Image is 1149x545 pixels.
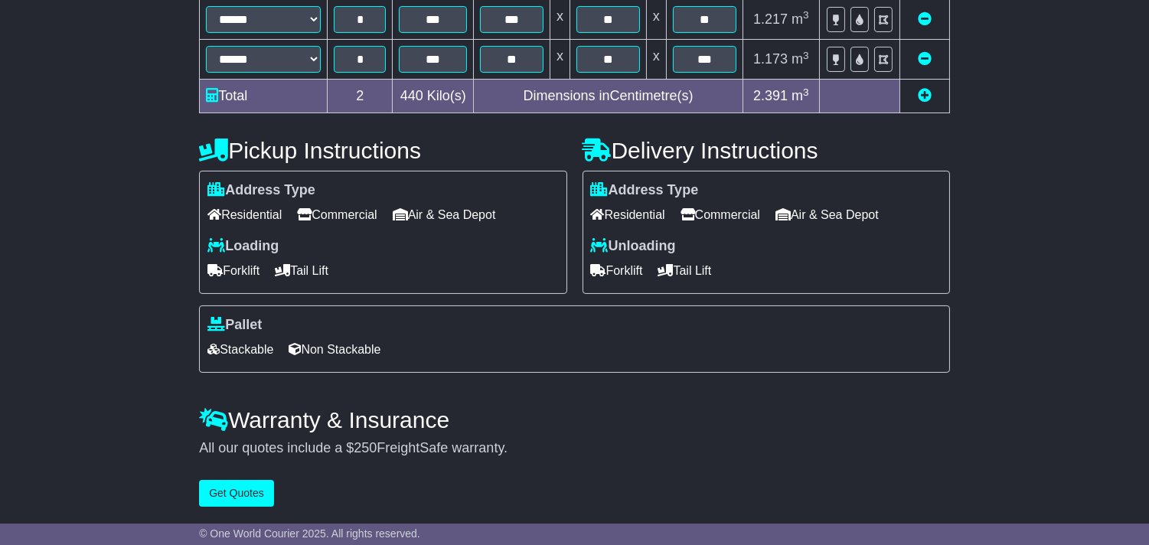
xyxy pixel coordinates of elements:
span: m [792,11,809,27]
span: Forklift [207,259,260,282]
td: x [646,40,666,80]
label: Pallet [207,317,262,334]
span: m [792,88,809,103]
span: 250 [354,440,377,455]
a: Add new item [918,88,932,103]
span: 440 [400,88,423,103]
label: Address Type [591,182,699,199]
label: Loading [207,238,279,255]
td: Dimensions in Centimetre(s) [474,80,743,113]
h4: Delivery Instructions [583,138,950,163]
span: Residential [207,203,282,227]
a: Remove this item [918,51,932,67]
span: m [792,51,809,67]
span: Tail Lift [658,259,712,282]
span: Tail Lift [275,259,328,282]
span: Residential [591,203,665,227]
span: 1.173 [753,51,788,67]
sup: 3 [803,86,809,98]
h4: Warranty & Insurance [199,407,950,432]
button: Get Quotes [199,480,274,507]
td: Kilo(s) [393,80,474,113]
a: Remove this item [918,11,932,27]
span: Commercial [681,203,760,227]
label: Unloading [591,238,676,255]
span: 1.217 [753,11,788,27]
span: Air & Sea Depot [393,203,496,227]
td: Total [200,80,328,113]
td: x [550,40,570,80]
sup: 3 [803,50,809,61]
span: 2.391 [753,88,788,103]
div: All our quotes include a $ FreightSafe warranty. [199,440,950,457]
span: Air & Sea Depot [775,203,879,227]
label: Address Type [207,182,315,199]
span: Stackable [207,338,273,361]
td: 2 [328,80,393,113]
span: © One World Courier 2025. All rights reserved. [199,527,420,540]
span: Forklift [591,259,643,282]
sup: 3 [803,9,809,21]
span: Commercial [297,203,377,227]
h4: Pickup Instructions [199,138,566,163]
span: Non Stackable [289,338,380,361]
